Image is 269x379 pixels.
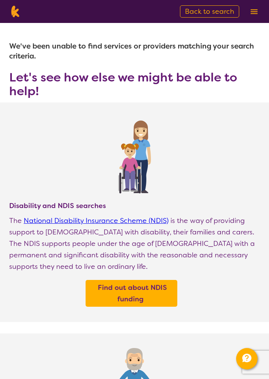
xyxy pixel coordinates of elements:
[9,201,260,210] h4: Disability and NDIS searches
[236,348,258,369] button: Channel Menu
[9,6,21,17] img: Karista logo
[185,7,234,16] span: Back to search
[100,117,169,194] img: Find NDIS and Disability services and providers
[251,9,258,14] img: menu
[9,70,260,98] h3: Let's see how else we might be able to help!
[9,41,260,61] h1: We've been unable to find services or providers matching your search criteria.
[24,216,169,225] a: National Disability Insurance Scheme (NDIS)
[9,215,260,272] p: The is the way of providing support to [DEMOGRAPHIC_DATA] with disability, their families and car...
[88,282,175,305] a: Find out about NDIS funding
[98,283,167,304] b: Find out about NDIS funding
[180,5,239,18] a: Back to search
